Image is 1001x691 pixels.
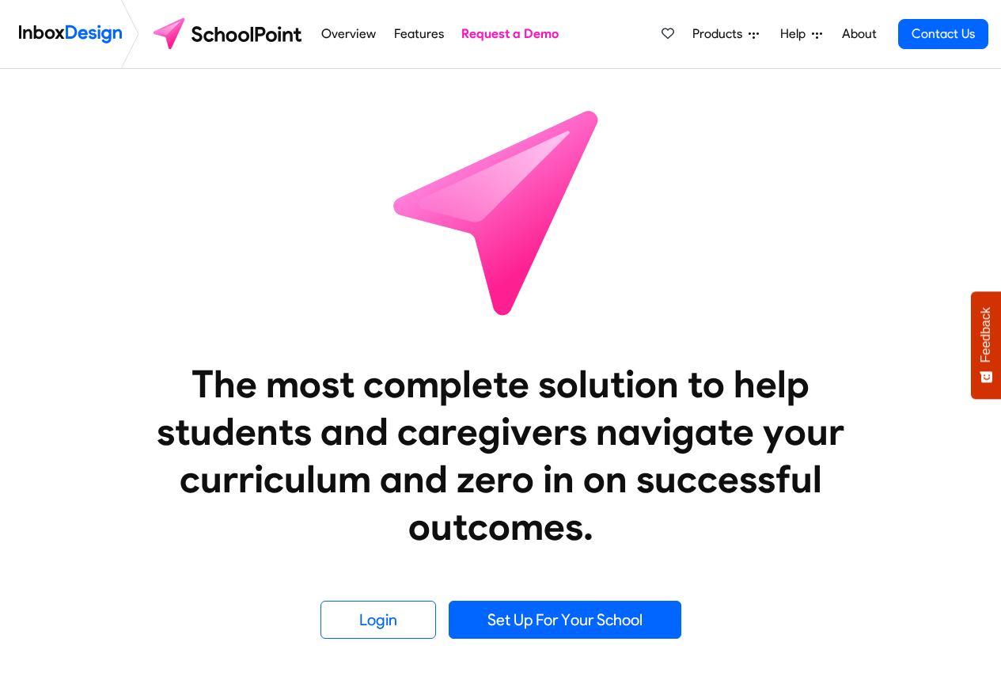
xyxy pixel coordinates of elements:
[971,291,1001,399] button: Feedback - Show survey
[125,360,877,550] heading: The most complete solution to help students and caregivers navigate your curriculum and zero in o...
[774,18,828,50] a: Help
[837,18,881,50] a: About
[389,18,448,50] a: Features
[457,18,563,50] a: Request a Demo
[317,18,381,50] a: Overview
[780,25,812,44] span: Help
[692,25,749,44] span: Products
[898,19,988,49] a: Contact Us
[320,601,436,639] a: Login
[686,18,765,50] a: Products
[358,69,643,354] img: icon_schoolpoint.svg
[146,15,313,53] img: schoolpoint logo
[979,307,993,363] span: Feedback
[449,601,681,639] a: Set Up For Your School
